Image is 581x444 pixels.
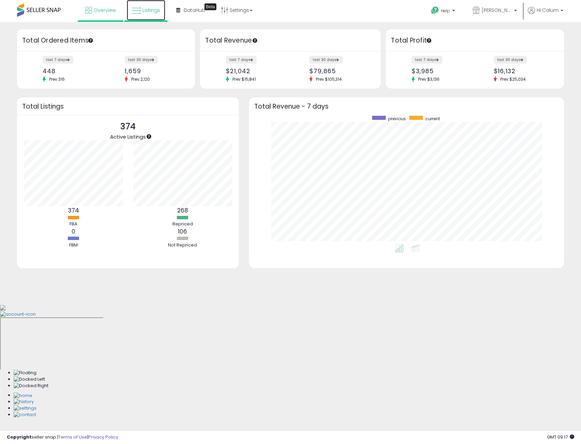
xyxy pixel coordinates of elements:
[481,7,512,14] span: [PERSON_NAME] Essentials LLC
[14,376,45,383] img: Docked Left
[142,7,160,14] span: Listings
[128,76,153,82] span: Prev: 2,120
[43,67,101,75] div: 448
[537,7,559,14] span: Hi Calum
[426,37,432,44] div: Tooltip anchor
[415,76,443,82] span: Prev: $3,136
[14,412,36,418] img: Contact
[53,242,94,249] div: FBM
[88,37,94,44] div: Tooltip anchor
[204,3,216,10] div: Tooltip anchor
[226,67,285,75] div: $21,042
[22,104,234,109] h3: Total Listings
[441,8,450,14] span: Help
[43,56,73,64] label: last 7 days
[497,76,529,82] span: Prev: $25,034
[14,393,32,399] img: Home
[94,7,116,14] span: Overview
[53,221,94,227] div: FBA
[252,37,258,44] div: Tooltip anchor
[309,67,369,75] div: $79,865
[178,227,187,236] b: 106
[229,76,259,82] span: Prev: $15,841
[14,399,34,405] img: History
[162,221,203,227] div: Repriced
[14,370,36,376] img: Floating
[494,56,527,64] label: last 30 days
[110,120,146,133] p: 374
[22,36,190,45] h3: Total Ordered Items
[431,6,439,15] i: Get Help
[68,206,79,215] b: 374
[177,206,188,215] b: 268
[494,67,552,75] div: $16,132
[146,133,152,140] div: Tooltip anchor
[312,76,345,82] span: Prev: $105,314
[412,56,442,64] label: last 7 days
[425,116,440,122] span: current
[162,242,203,249] div: Not Repriced
[226,56,257,64] label: last 7 days
[14,383,48,389] img: Docked Right
[72,227,75,236] b: 0
[205,36,376,45] h3: Total Revenue
[528,7,563,22] a: Hi Calum
[412,67,470,75] div: $3,985
[254,104,559,109] h3: Total Revenue - 7 days
[426,1,462,22] a: Help
[110,133,146,140] span: Active Listings
[125,67,183,75] div: 1,659
[309,56,342,64] label: last 30 days
[46,76,68,82] span: Prev: 316
[388,116,406,122] span: previous
[125,56,158,64] label: last 30 days
[391,36,559,45] h3: Total Profit
[14,405,36,412] img: Settings
[184,7,205,14] span: DataHub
